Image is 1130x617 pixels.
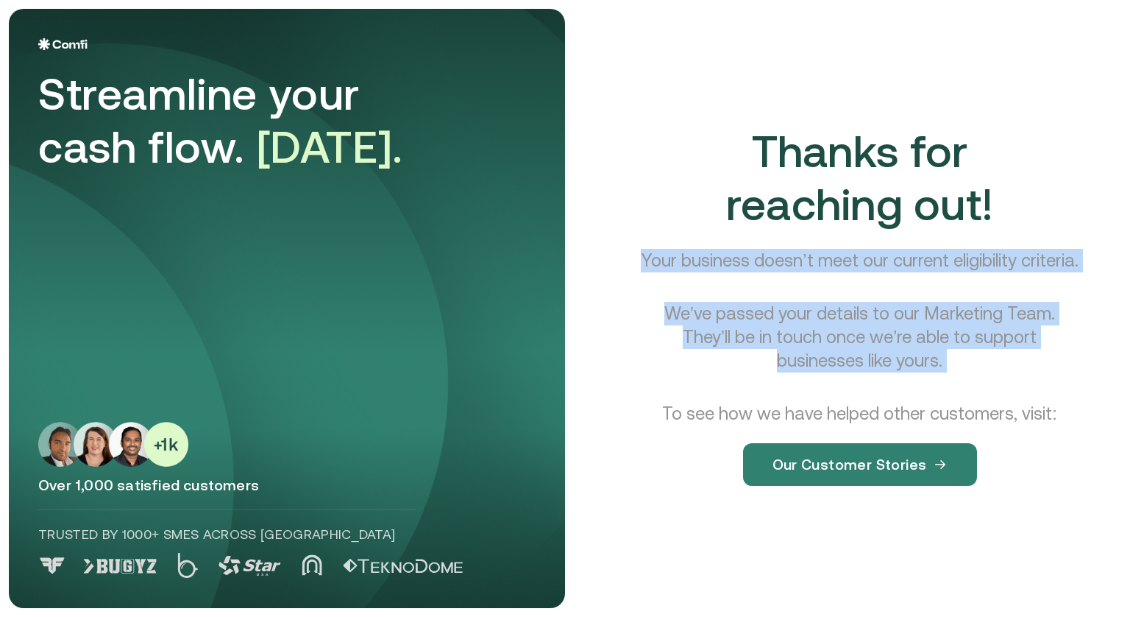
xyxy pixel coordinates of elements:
img: Logo 5 [343,559,463,574]
span: [DATE]. [257,121,403,172]
p: Over 1,000 satisfied customers [38,476,536,495]
img: Logo 3 [218,556,281,576]
img: Logo 4 [302,554,322,576]
a: Our Customer Stories [743,426,977,486]
img: Logo 1 [83,559,157,574]
p: Trusted by 1000+ SMEs across [GEOGRAPHIC_DATA] [38,525,416,544]
div: Streamline your cash flow. [38,68,450,174]
img: Logo [38,38,88,50]
img: Logo 0 [38,557,66,574]
p: We’ve passed your details to our Marketing Team. They’ll be in touch once we’re able to support b... [639,302,1080,373]
img: Logo 2 [177,553,198,578]
button: Our Customer Stories [743,443,977,486]
p: To see how we have helped other customers, visit: [662,402,1057,426]
p: Your business doesn’t meet our current eligibility criteria. [641,249,1078,272]
span: Thanks for reaching out! [726,126,994,230]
